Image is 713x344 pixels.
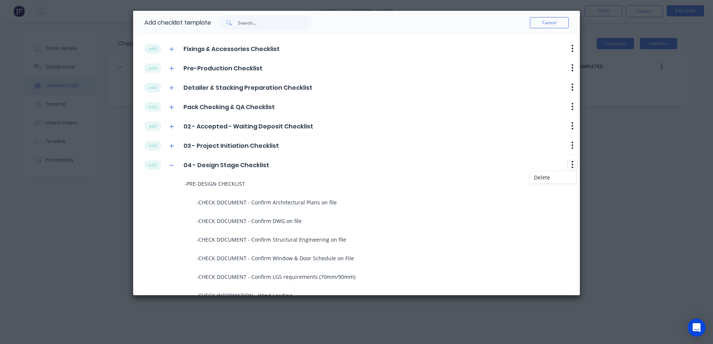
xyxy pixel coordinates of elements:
[144,11,211,35] div: Add checklist template
[183,103,275,112] span: Pack Checking & QA Checklist
[183,64,263,73] span: Pre-Production Checklist
[183,45,280,54] span: Fixings & Accessories Checklist
[688,319,706,337] div: Open Intercom Messenger
[183,161,269,170] span: 04 - Design Stage Checklist
[144,160,161,170] button: add
[144,63,161,73] button: add
[197,273,355,281] span: - CHECK DOCUMENT - Confirm LGS requirements (70mm/90mm)
[530,171,577,184] button: Delete
[144,44,161,54] button: add
[183,83,312,92] span: Detailer & Stacking Preparation Checklist
[197,254,354,262] span: - CHECK DOCUMENT - Confirm WIndow & Door Schedule on File
[144,83,161,92] button: add
[530,17,569,28] button: Cancel
[197,217,302,225] span: - CHECK DOCUMENT - Confirm DWG on file
[144,121,161,131] button: add
[144,102,161,112] button: add
[183,141,279,150] span: 03 - Project Initiation Checklist
[197,292,292,299] span: - CHECK INFORMATION - Wind Loading
[197,236,346,243] span: - CHECK DOCUMENT - Confirm Structural Engineering on file
[197,198,337,206] span: - CHECK DOCUMENT - Confirm Architectural Plans on file
[183,122,313,131] span: 02 - Accepted - Waiting Deposit Checklist
[144,141,161,150] button: add
[185,180,245,188] span: - PRE-DESIGN CHECKLIST
[238,15,312,30] input: Search...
